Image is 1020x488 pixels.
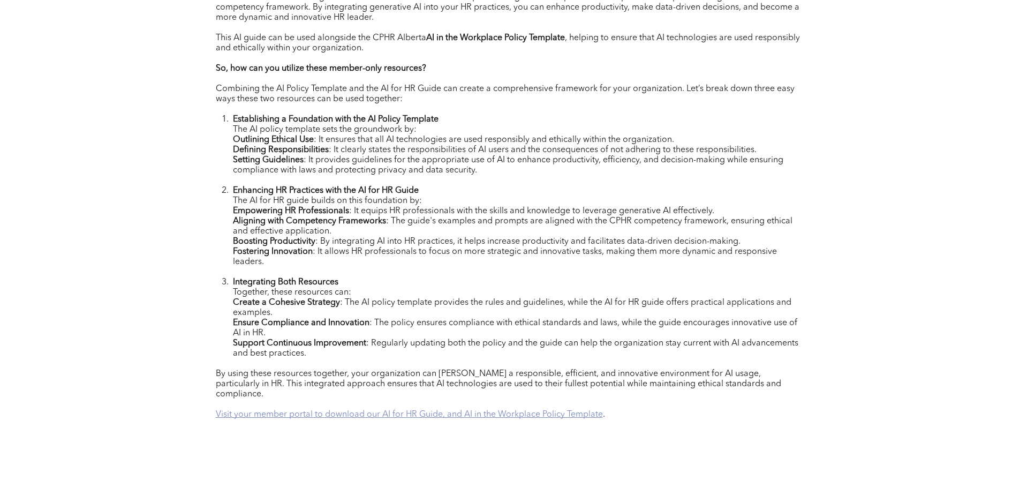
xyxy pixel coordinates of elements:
[314,136,674,144] span: : It ensures that all AI technologies are used responsibly and ethically within the organization.
[216,85,795,103] span: Combining the AI Policy Template and the AI for HR Guide can create a comprehensive framework for...
[603,410,605,419] span: .
[216,34,426,42] span: This AI guide can be used alongside the CPHR Alberta
[233,288,351,297] span: Together, these resources can:
[233,197,422,205] span: The AI for HR guide builds on this foundation by:
[233,217,792,236] span: : The guide's examples and prompts are aligned with the CPHR competency framework, ensuring ethic...
[315,237,741,246] span: : By integrating AI into HR practices, it helps increase productivity and facilitates data-driven...
[349,207,714,215] span: : It equips HR professionals with the skills and knowledge to leverage generative AI effectively.
[216,370,781,399] span: By using these resources together, your organization can [PERSON_NAME] a responsible, efficient, ...
[233,125,417,134] span: The AI policy template sets the groundwork by:
[233,156,304,164] strong: Setting Guidelines
[233,237,315,246] strong: Boosting Productivity
[216,410,603,419] a: Visit your member portal to download our AI for HR Guide, and AI in the Workplace Policy Template
[233,207,349,215] strong: Empowering HR Professionals
[233,319,797,337] span: : The policy ensures compliance with ethical standards and laws, while the guide encourages innov...
[233,217,386,226] strong: Aligning with Competency Frameworks
[233,136,314,144] strong: Outlining Ethical Use
[233,319,369,327] strong: Ensure Compliance and Innovation
[233,186,419,195] strong: Enhancing HR Practices with the AI for HR Guide
[233,156,783,175] span: : It provides guidelines for the appropriate use of AI to enhance productivity, efficiency, and d...
[233,339,798,358] span: : Regularly updating both the policy and the guide can help the organization stay current with AI...
[233,298,791,317] span: : The AI policy template provides the rules and guidelines, while the AI for HR guide offers prac...
[233,278,338,287] strong: Integrating Both Resources
[233,298,340,307] strong: Create a Cohesive Strategy
[233,339,366,348] strong: Support Continuous Improvement
[329,146,757,154] span: : It clearly states the responsibilities of AI users and the consequences of not adhering to thes...
[233,146,329,154] strong: Defining Responsibilities
[233,247,777,266] span: : It allows HR professionals to focus on more strategic and innovative tasks, making them more dy...
[216,64,426,73] strong: So, how can you utilize these member-only resources?
[233,247,313,256] strong: Fostering Innovation
[233,115,439,124] strong: Establishing a Foundation with the AI Policy Template
[426,34,565,42] strong: AI in the Workplace Policy Template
